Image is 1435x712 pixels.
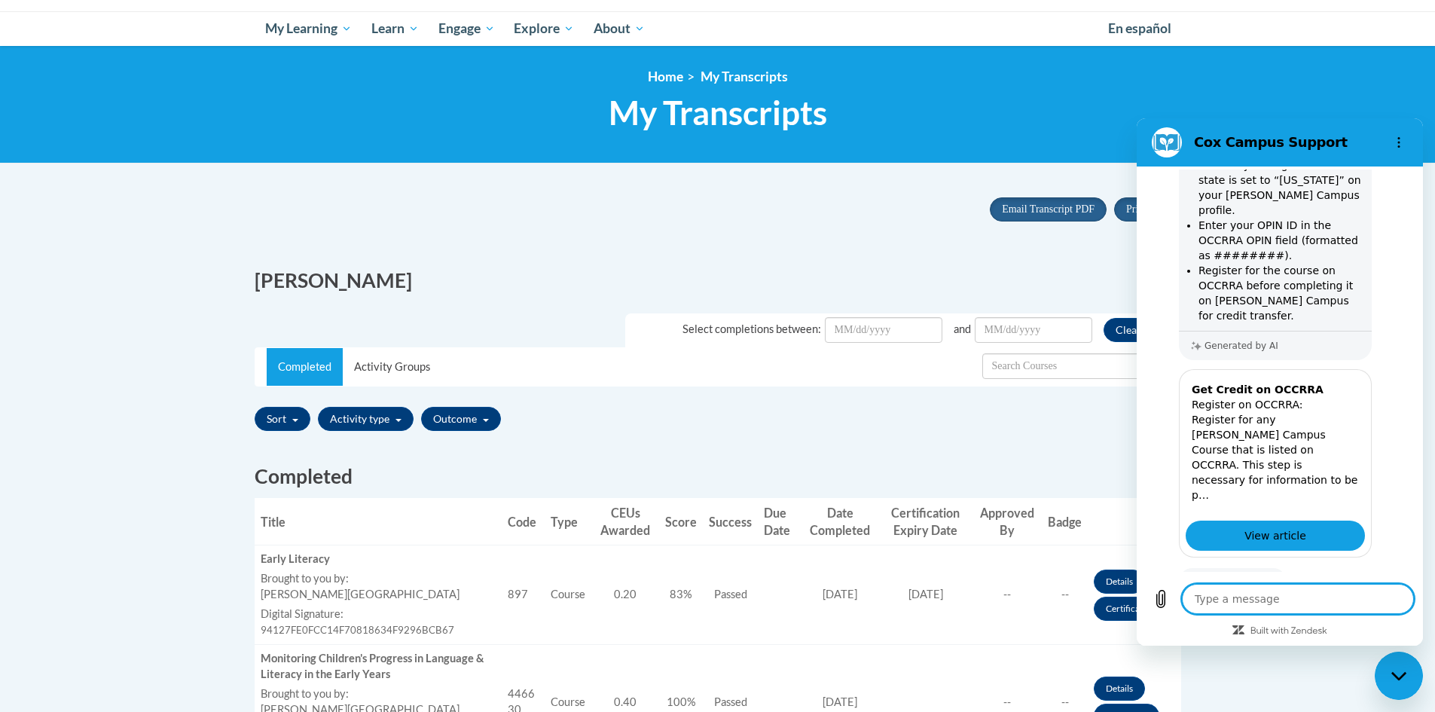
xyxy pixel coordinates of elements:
th: Actions [1088,498,1180,545]
button: Sort [255,407,310,431]
a: Details button [1094,570,1145,594]
label: Brought to you by: [261,686,496,702]
span: [DATE] [908,588,943,600]
th: Certification Expiry Date [879,498,972,545]
td: Actions [1088,545,1180,645]
button: Print PDF [1114,197,1180,222]
th: Score [659,498,703,545]
div: Early Literacy [261,552,496,567]
a: Details button [1094,677,1145,701]
th: Success [703,498,758,545]
td: Course [545,545,591,645]
span: Explore [514,20,574,38]
button: clear [1104,318,1170,342]
span: 94127FE0FCC14F70818634F9296BCB67 [261,624,454,636]
input: Search Withdrawn Transcripts [982,353,1150,379]
div: Main menu [243,11,1192,46]
th: CEUs Awarded [591,498,659,545]
span: [DATE] [823,588,857,600]
th: Due Date [758,498,801,545]
div: Monitoring Children's Progress in Language & Literacy in the Early Years [261,651,496,683]
button: Outcome [421,407,501,431]
label: Digital Signature: [261,607,496,622]
a: Certificate [1094,597,1159,621]
span: My Transcripts [609,93,827,133]
a: Explore [504,11,584,46]
span: About [594,20,645,38]
iframe: Messaging window [1137,118,1423,646]
span: [DATE] [823,695,857,708]
span: En español [1108,20,1171,36]
span: My Learning [265,20,352,38]
th: Title [255,498,502,545]
input: Date Input [825,317,942,343]
a: En español [1098,13,1181,44]
a: Home [648,69,683,84]
span: My Transcripts [701,69,788,84]
th: Badge [1042,498,1088,545]
a: Completed [267,348,343,386]
th: Code [502,498,545,545]
div: 0.40 [597,695,653,710]
a: Activity Groups [343,348,441,386]
input: Date Input [975,317,1092,343]
span: 100% [667,695,696,708]
td: 897 [502,545,545,645]
a: My Learning [256,11,362,46]
a: About [584,11,655,46]
td: -- [972,545,1042,645]
span: 83% [670,588,692,600]
span: Learn [371,20,419,38]
span: Select completions between: [682,322,821,335]
div: 0.20 [597,587,653,603]
span: [PERSON_NAME][GEOGRAPHIC_DATA] [261,588,460,600]
iframe: Button to launch messaging window, conversation in progress [1375,652,1423,700]
label: Brought to you by: [261,571,496,587]
span: Print PDF [1126,203,1168,215]
span: Email Transcript PDF [1002,203,1095,215]
a: Engage [429,11,505,46]
span: and [954,322,971,335]
td: Passed [703,545,758,645]
button: Activity type [318,407,414,431]
span: Engage [438,20,495,38]
button: Email Transcript PDF [990,197,1107,222]
h2: [PERSON_NAME] [255,267,707,295]
th: Approved By [972,498,1042,545]
a: Learn [362,11,429,46]
td: -- [1042,545,1088,645]
th: Date Completed [801,498,879,545]
h2: Completed [255,463,1181,490]
th: Type [545,498,591,545]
